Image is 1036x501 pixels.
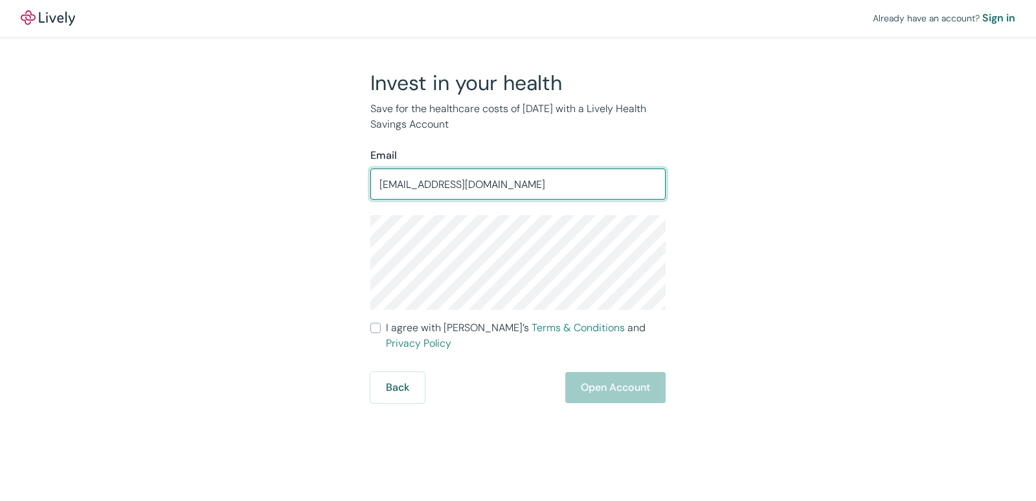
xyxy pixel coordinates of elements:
[386,336,451,350] a: Privacy Policy
[370,148,397,163] label: Email
[21,10,75,26] img: Lively
[982,10,1015,26] a: Sign in
[873,10,1015,26] div: Already have an account?
[370,372,425,403] button: Back
[370,70,666,96] h2: Invest in your health
[370,101,666,132] p: Save for the healthcare costs of [DATE] with a Lively Health Savings Account
[21,10,75,26] a: LivelyLively
[386,320,666,351] span: I agree with [PERSON_NAME]’s and
[532,321,625,334] a: Terms & Conditions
